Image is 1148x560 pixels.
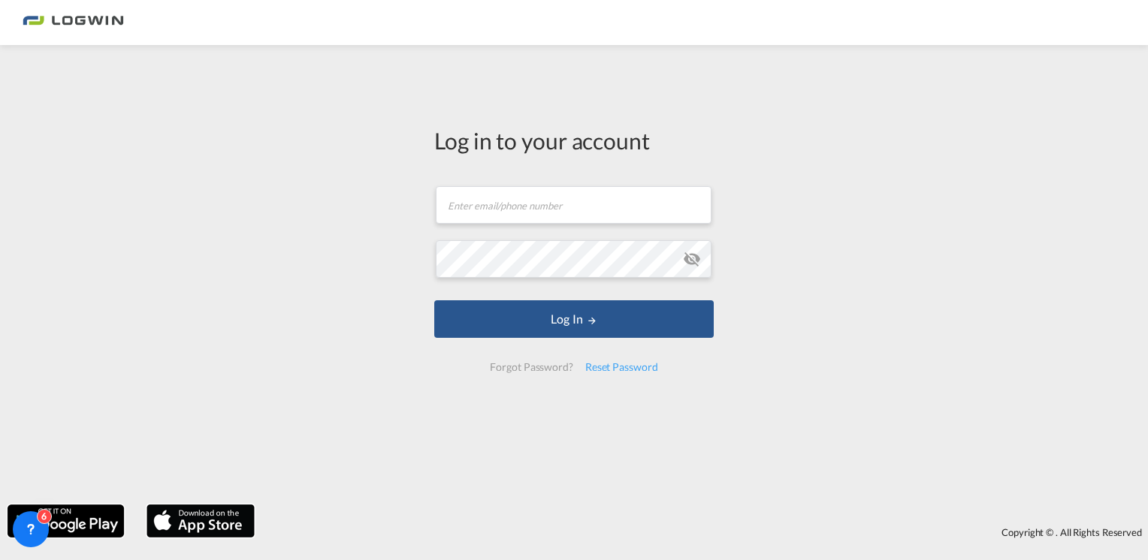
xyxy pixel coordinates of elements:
img: google.png [6,503,125,539]
img: apple.png [145,503,256,539]
div: Copyright © . All Rights Reserved [262,519,1148,545]
button: LOGIN [434,300,714,338]
div: Log in to your account [434,125,714,156]
md-icon: icon-eye-off [683,250,701,268]
div: Reset Password [579,354,664,381]
img: bc73a0e0d8c111efacd525e4c8ad7d32.png [23,6,124,40]
div: Forgot Password? [484,354,579,381]
input: Enter email/phone number [436,186,711,224]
